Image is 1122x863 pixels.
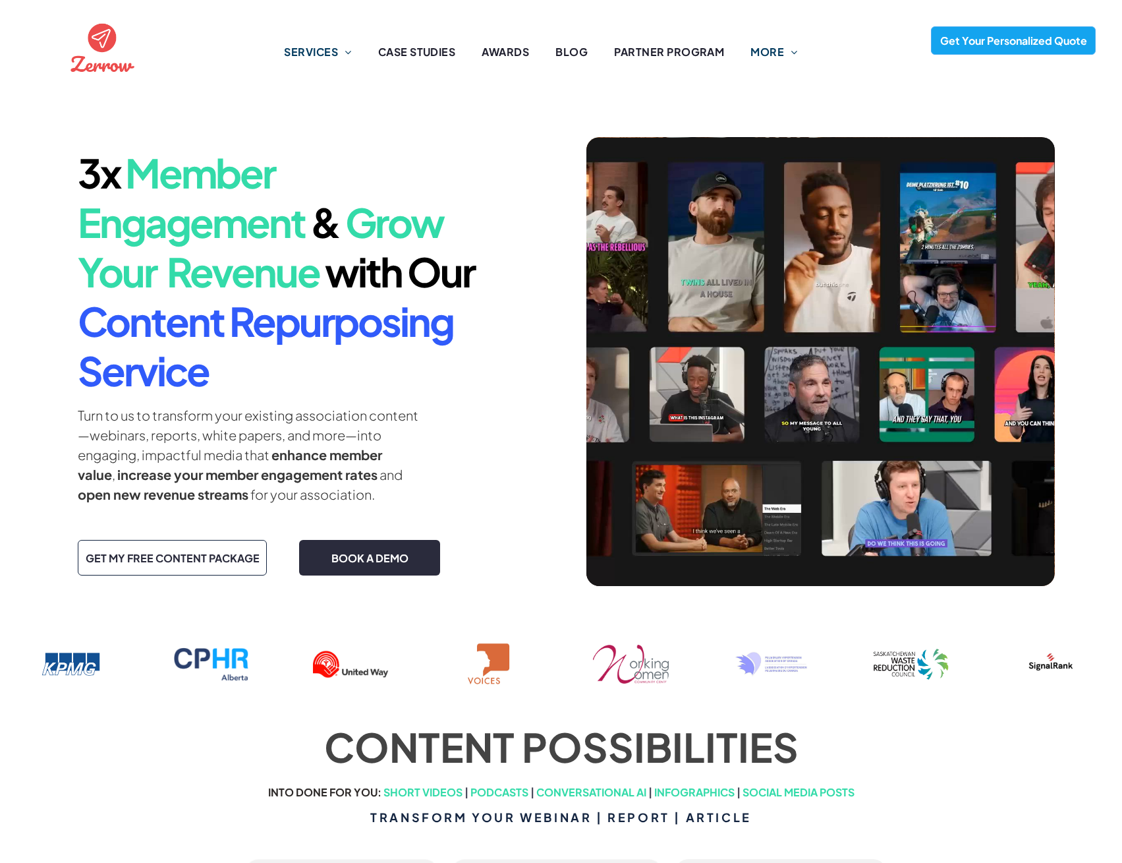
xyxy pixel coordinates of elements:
[654,785,735,799] span: INFOGRAPHICS
[873,641,949,687] img: the logo for fitness finder has a red shield with a dumbbell on it .
[542,44,601,60] a: BLOG
[112,466,115,483] span: ,
[78,197,443,296] span: Grow Your Revenue
[313,641,389,687] img: the logo for united way is a red hand with a rainbow in the background .
[78,296,453,395] span: Content Repurposing Service
[299,540,440,576] a: BOOK A DEMO
[1013,641,1089,687] img: the logo for fitness finder has a red shield with a dumbbell on it .
[931,26,1096,55] a: Get Your Personalized Quote
[365,44,469,60] a: CASE STUDIES
[268,785,381,799] span: INTO DONE FOR YOU:
[470,785,528,799] span: PODCASTS
[593,641,669,687] img: the logo for fitness finder has a red shield with a dumbbell on it .
[33,641,109,687] img: KPMG
[733,641,809,687] img: the logo for fitness finder has a red shield with a dumbbell on it .
[407,247,474,296] span: Our
[325,247,402,296] span: with
[464,785,468,799] span: |
[117,466,378,483] strong: increase your member engagement rates
[78,540,267,576] a: GET MY FREE CONTENT PACKAGE
[324,722,799,771] span: CONTENT POSSIBILITIES
[383,785,463,799] span: SHORT VIDEOS
[370,810,752,825] strong: TRANSFORM YOUR WEBINAR | REPORT | ARTICLE
[81,545,264,572] span: GET MY FREE CONTENT PACKAGE
[468,44,542,60] a: AWARDS
[78,407,418,463] span: Turn to us to transform your existing association content—webinars, reports, white papers, and mo...
[78,486,248,502] strong: open new revenue streams
[327,545,413,572] span: BOOK A DEMO
[67,12,138,82] img: the logo for zernow is a red circle with an airplane in it .
[737,44,810,60] a: MORE
[648,785,652,799] span: |
[737,785,741,799] span: |
[530,785,534,799] span: |
[936,27,1092,54] span: Get Your Personalized Quote
[250,486,375,502] span: for your association.
[271,44,364,60] a: SERVICES
[310,197,340,247] span: &
[536,785,646,799] span: CONVERSATIONAL AI
[78,148,120,197] span: 3x
[173,641,249,687] img: Age Friendly Edmonton Logo
[379,466,403,483] span: and
[743,785,855,799] span: SOCIAL MEDIA POSTS
[601,44,737,60] a: PARTNER PROGRAM
[78,148,305,247] span: Member Engagement
[453,641,529,687] img: a logo for voices with a speech bubble and a silhouette of a person 's head .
